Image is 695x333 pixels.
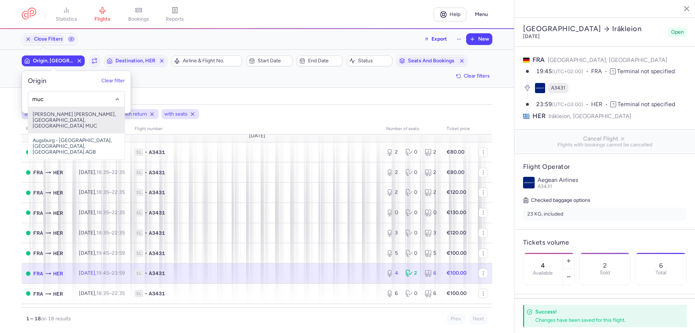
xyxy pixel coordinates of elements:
[26,170,30,175] span: OPEN
[25,111,49,118] span: origin: FRA
[358,58,390,64] span: Status
[149,149,165,156] span: A3431
[94,16,110,22] span: flights
[535,308,671,315] h4: Success!
[397,55,467,66] button: Seats and bookings
[538,177,687,183] p: Aegean Airlines
[96,189,125,195] span: –
[112,169,125,175] time: 22:35
[610,101,616,107] span: T
[96,290,125,296] span: –
[33,58,73,64] span: Origin, [GEOGRAPHIC_DATA]
[79,270,125,276] span: [DATE],
[112,189,125,195] time: 22:35
[386,270,400,277] div: 4
[536,101,552,108] time: 23:59
[591,100,610,109] span: HER
[523,24,665,33] h2: [GEOGRAPHIC_DATA] Irákleion
[96,270,109,276] time: 19:45
[386,149,400,156] div: 2
[600,270,610,276] p: Sold
[112,250,125,256] time: 23:59
[548,112,631,121] span: Irákleion, [GEOGRAPHIC_DATA]
[149,250,165,257] span: A3431
[425,270,438,277] div: 6
[656,270,666,276] p: Total
[247,55,292,66] button: Start date
[26,191,30,195] span: OPEN
[34,36,63,42] span: Close Filters
[22,55,85,66] button: Origin, [GEOGRAPHIC_DATA]
[149,290,165,297] span: A3431
[149,189,165,196] span: A3431
[53,168,63,176] span: Nikos Kazantzakis Airport, Irákleion, Greece
[53,209,63,217] span: HER
[532,56,545,64] span: FRA
[96,169,109,175] time: 18:35
[603,262,607,269] p: 2
[53,249,63,257] span: HER
[447,149,464,155] strong: €80.00
[79,169,125,175] span: [DATE],
[135,270,143,277] span: 1L
[135,189,143,196] span: 1L
[79,230,125,236] span: [DATE],
[33,249,43,257] span: FRA
[347,55,392,66] button: Status
[53,189,63,197] span: Nikos Kazantzakis Airport, Irákleion, Greece
[548,57,667,63] span: [GEOGRAPHIC_DATA], [GEOGRAPHIC_DATA]
[166,16,184,22] span: reports
[115,58,156,64] span: Destination, HER
[41,316,71,322] span: on 18 results
[53,270,63,278] span: Nikos Kazantzakis Airport, Irákleion, Greece
[104,55,167,66] button: Destination, HER
[145,290,147,297] span: •
[53,229,63,237] span: Nikos Kazantzakis Airport, Irákleion, Greece
[130,124,382,134] th: Flight number
[671,29,684,36] span: Open
[405,250,419,257] div: 0
[434,8,466,21] a: Help
[56,16,77,22] span: statistics
[405,189,419,196] div: 0
[425,189,438,196] div: 2
[425,149,438,156] div: 2
[26,316,41,322] strong: 1 – 18
[386,209,400,216] div: 0
[551,84,565,92] span: A3431
[121,7,157,22] a: bookings
[33,290,43,298] span: FRA
[145,149,147,156] span: •
[135,250,143,257] span: 1L
[112,209,125,216] time: 22:35
[523,177,535,188] img: Aegean Airlines logo
[464,73,490,79] span: Clear filters
[145,169,147,176] span: •
[22,124,75,134] th: route
[552,101,583,108] span: (UTC+03:00)
[149,209,165,216] span: A3431
[405,209,419,216] div: 0
[533,270,553,276] label: Available
[32,95,121,103] input: -searchbox
[112,230,125,236] time: 22:35
[96,250,109,256] time: 19:45
[591,67,610,76] span: FRA
[96,189,109,195] time: 18:35
[79,290,125,296] span: [DATE],
[135,290,143,297] span: 1L
[478,36,489,42] span: New
[523,208,687,221] li: 23 KG, included
[431,36,447,42] span: Export
[135,229,143,237] span: 1L
[535,317,671,324] div: Changes have been saved for this flight.
[425,290,438,297] div: 6
[450,12,460,17] span: Help
[447,250,467,256] strong: €100.00
[425,169,438,176] div: 2
[523,196,687,205] h5: Checked baggage options
[135,149,143,156] span: 1L
[28,133,125,159] span: Augsburg - [GEOGRAPHIC_DATA], [GEOGRAPHIC_DATA], [GEOGRAPHIC_DATA] AGB
[149,229,165,237] span: A3431
[386,290,400,297] div: 6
